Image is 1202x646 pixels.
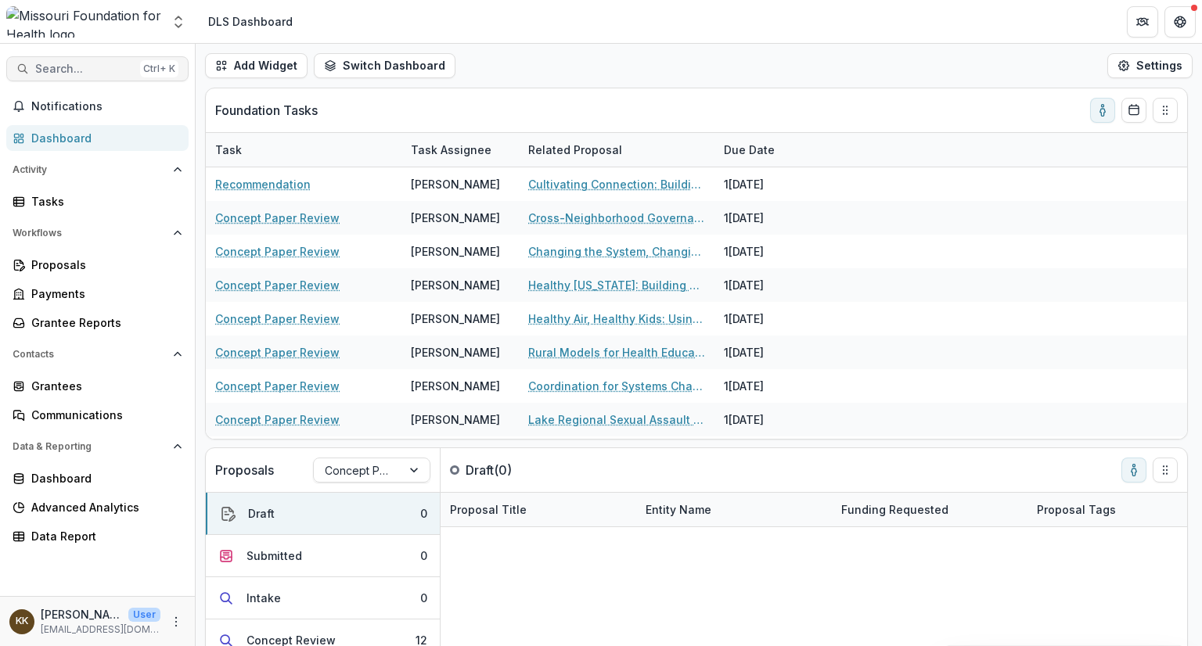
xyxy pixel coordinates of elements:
a: Concept Paper Review [215,378,340,394]
button: Submitted0 [206,535,440,577]
div: 1[DATE] [714,369,832,403]
div: Task Assignee [401,133,519,167]
div: Proposal Tags [1027,501,1125,518]
div: Draft [248,505,275,522]
div: Task [206,133,401,167]
button: Drag [1153,98,1178,123]
div: Tasks [31,193,176,210]
div: 1[DATE] [714,436,832,470]
button: toggle-assigned-to-me [1121,458,1146,483]
button: Open Workflows [6,221,189,246]
div: 0 [420,505,427,522]
a: Lake Regional Sexual Assault Prevention Partnership [528,411,705,428]
button: Settings [1107,53,1193,78]
div: Proposal Title [441,493,636,526]
div: [PERSON_NAME] [411,176,500,192]
div: Data Report [31,528,176,544]
p: Draft ( 0 ) [466,461,583,479]
div: Proposal Title [441,501,536,518]
div: Due Date [714,142,784,158]
div: 1[DATE] [714,403,832,436]
div: 1[DATE] [714,336,832,369]
a: Concept Paper Review [215,243,340,260]
p: User [128,608,160,622]
div: [PERSON_NAME] [411,344,500,361]
button: Drag [1153,458,1178,483]
a: Communications [6,402,189,428]
div: [PERSON_NAME] [411,378,500,394]
span: Search... [35,63,134,76]
div: 1[DATE] [714,268,832,302]
nav: breadcrumb [202,10,299,33]
a: Concept Paper Review [215,277,340,293]
a: Concept Paper Review [215,210,340,226]
div: Due Date [714,133,832,167]
div: [PERSON_NAME] [411,243,500,260]
button: More [167,612,185,631]
span: Data & Reporting [13,441,167,452]
a: Rural Models for Health Education [528,344,705,361]
p: Foundation Tasks [215,101,318,120]
div: [PERSON_NAME] [411,210,500,226]
div: 1[DATE] [714,201,832,235]
a: Grantees [6,373,189,399]
a: Cross-Neighborhood Governance to Address Structural Determinants of Community Health [528,210,705,226]
div: DLS Dashboard [208,13,293,30]
a: Payments [6,281,189,307]
span: Workflows [13,228,167,239]
button: Get Help [1164,6,1196,38]
div: 1[DATE] [714,302,832,336]
a: Cultivating Connection: Building a Human-Scale Food System [528,176,705,192]
a: Healthy Air, Healthy Kids: Using Local Data to Advance [MEDICAL_DATA] Equity in [US_STATE] [528,310,705,327]
p: [EMAIL_ADDRESS][DOMAIN_NAME] [41,623,160,637]
button: Open Activity [6,157,189,182]
button: Open Contacts [6,342,189,367]
button: Open Data & Reporting [6,434,189,459]
div: Related Proposal [519,133,714,167]
div: 1[DATE] [714,167,832,201]
img: Missouri Foundation for Health logo [6,6,161,38]
div: 0 [420,547,427,564]
a: Dashboard [6,465,189,491]
div: Entity Name [636,493,832,526]
div: Dashboard [31,130,176,146]
div: Ctrl + K [140,60,178,77]
button: Draft0 [206,493,440,535]
button: toggle-assigned-to-me [1090,98,1115,123]
a: Data Report [6,523,189,549]
a: Tasks [6,188,189,214]
button: Search... [6,56,189,81]
div: Intake [247,590,281,606]
a: Recommendation [215,176,311,192]
span: Activity [13,164,167,175]
p: Proposals [215,461,274,479]
div: Payments [31,285,176,302]
div: Entity Name [636,501,721,518]
div: [PERSON_NAME] [411,310,500,327]
div: Task Assignee [401,142,501,158]
a: Healthy [US_STATE]: Building a Healthcare System Where Everyone Thrives [528,277,705,293]
a: Proposals [6,252,189,278]
div: Funding Requested [832,493,1027,526]
a: Concept Paper Review [215,411,340,428]
div: 1[DATE] [714,235,832,268]
div: Task [206,142,251,158]
button: Partners [1127,6,1158,38]
a: Grantee Reports [6,310,189,336]
div: Communications [31,407,176,423]
div: Dashboard [31,470,176,486]
button: Switch Dashboard [314,53,455,78]
button: Intake0 [206,577,440,619]
a: Concept Paper Review [215,344,340,361]
button: Calendar [1121,98,1146,123]
div: Advanced Analytics [31,499,176,515]
p: [PERSON_NAME] [41,606,122,623]
div: Submitted [247,547,302,564]
div: Katie Kaufmann [16,616,28,626]
button: Add Widget [205,53,308,78]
